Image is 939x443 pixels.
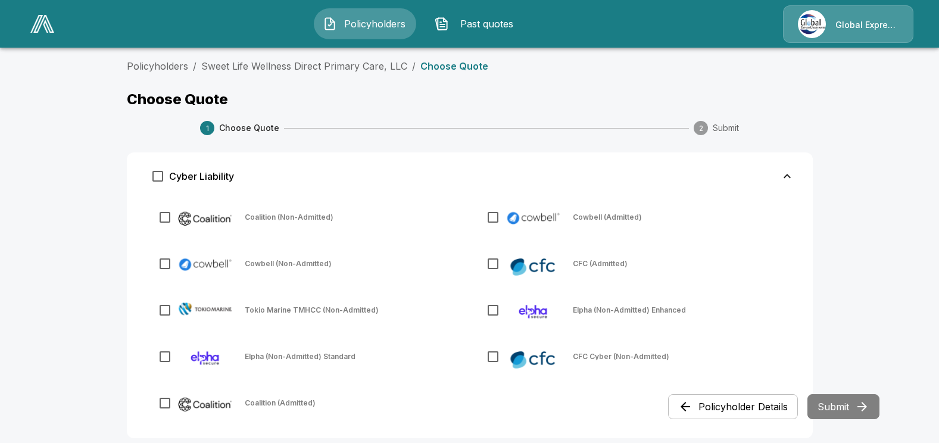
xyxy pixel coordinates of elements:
img: Policyholders Icon [323,17,337,31]
div: CFC (Admitted)CFC (Admitted) [473,244,795,284]
img: Tokio Marine TMHCC (Non-Admitted) [177,302,233,316]
span: Policyholders [342,17,407,31]
div: Tokio Marine TMHCC (Non-Admitted)Tokio Marine TMHCC (Non-Admitted) [145,290,467,330]
text: 1 [205,124,208,133]
img: CFC Cyber (Non-Admitted) [506,348,561,370]
img: Cowbell (Admitted) [506,209,561,227]
p: CFC Cyber (Non-Admitted) [573,353,669,360]
p: Choose Quote [420,61,488,71]
img: Elpha (Non-Admitted) Enhanced [506,302,561,322]
p: Elpha (Non-Admitted) Enhanced [573,307,686,314]
div: Cowbell (Admitted)Cowbell (Admitted) [473,197,795,238]
span: Choose Quote [219,122,279,134]
li: / [193,59,196,73]
button: Policyholder Details [668,394,798,419]
p: Coalition (Non-Admitted) [245,214,333,221]
div: Elpha (Non-Admitted) EnhancedElpha (Non-Admitted) Enhanced [473,290,795,330]
img: AA Logo [30,15,54,33]
p: Cowbell (Admitted) [573,214,642,221]
a: Sweet Life Wellness Direct Primary Care, LLC [201,60,407,72]
div: CFC Cyber (Non-Admitted)CFC Cyber (Non-Admitted) [473,336,795,377]
nav: breadcrumb [127,59,813,73]
span: Cyber Liability [169,171,234,181]
span: Submit [713,122,739,134]
text: 2 [699,124,703,133]
img: Elpha (Non-Admitted) Standard [177,348,233,368]
img: Coalition (Admitted) [177,395,233,413]
a: Policyholders [127,60,188,72]
p: Elpha (Non-Admitted) Standard [245,353,355,360]
button: Policyholders IconPolicyholders [314,8,416,39]
p: Choose Quote [127,92,813,107]
img: Past quotes Icon [435,17,449,31]
span: Past quotes [454,17,519,31]
div: Cyber Liability [136,161,804,191]
li: / [412,59,416,73]
img: Coalition (Non-Admitted) [177,209,233,227]
img: CFC (Admitted) [506,255,561,277]
div: Cowbell (Non-Admitted)Cowbell (Non-Admitted) [145,244,467,284]
p: CFC (Admitted) [573,260,628,267]
div: Elpha (Non-Admitted) StandardElpha (Non-Admitted) Standard [145,336,467,377]
img: Cowbell (Non-Admitted) [177,255,233,274]
div: Coalition (Admitted)Coalition (Admitted) [145,383,467,423]
p: Tokio Marine TMHCC (Non-Admitted) [245,307,379,314]
p: Cowbell (Non-Admitted) [245,260,332,267]
button: Past quotes IconPast quotes [426,8,528,39]
p: Coalition (Admitted) [245,400,316,407]
div: Coalition (Non-Admitted)Coalition (Non-Admitted) [145,197,467,238]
